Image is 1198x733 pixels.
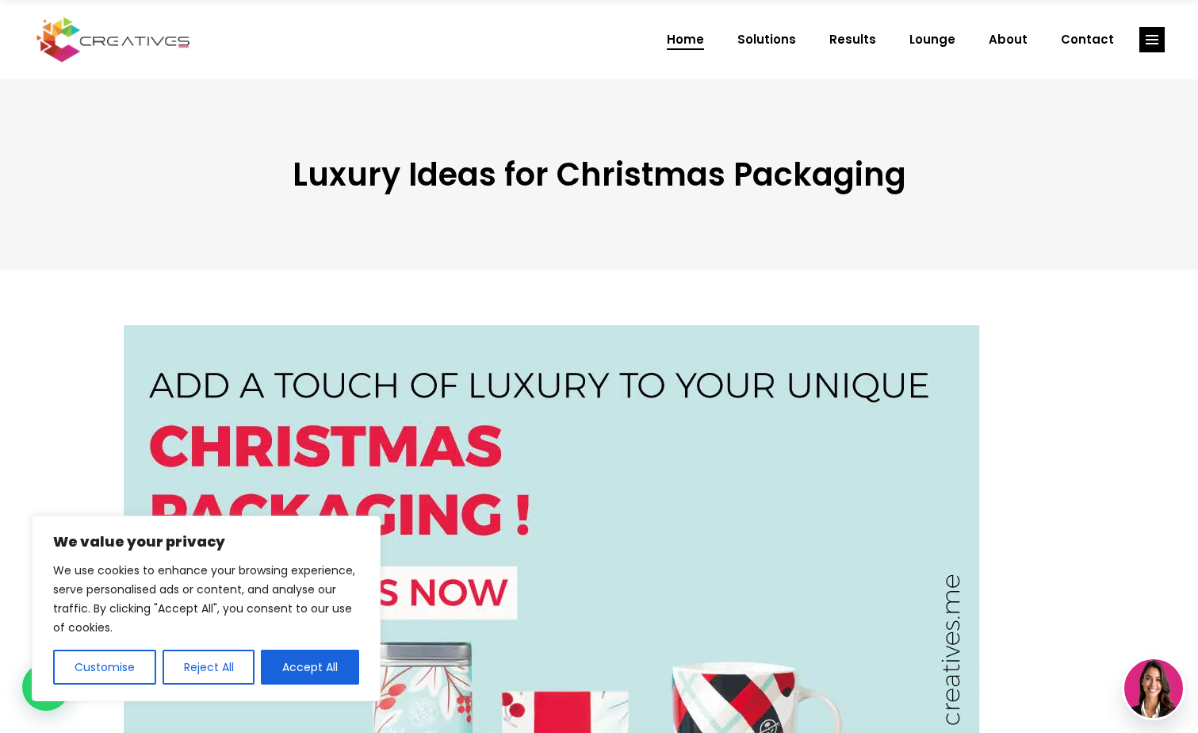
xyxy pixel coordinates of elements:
[813,19,893,60] a: Results
[989,19,1028,60] span: About
[163,650,255,685] button: Reject All
[124,155,1075,194] h3: Luxury Ideas for Christmas Packaging
[972,19,1044,60] a: About
[737,19,796,60] span: Solutions
[909,19,955,60] span: Lounge
[261,650,359,685] button: Accept All
[53,650,156,685] button: Customise
[893,19,972,60] a: Lounge
[721,19,813,60] a: Solutions
[667,19,704,60] span: Home
[33,15,193,64] img: Creatives
[22,663,70,711] div: WhatsApp contact
[1139,27,1165,52] a: link
[32,516,381,701] div: We value your privacy
[1044,19,1131,60] a: Contact
[650,19,721,60] a: Home
[829,19,876,60] span: Results
[1124,659,1183,718] img: agent
[1061,19,1114,60] span: Contact
[53,532,359,551] p: We value your privacy
[53,561,359,637] p: We use cookies to enhance your browsing experience, serve personalised ads or content, and analys...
